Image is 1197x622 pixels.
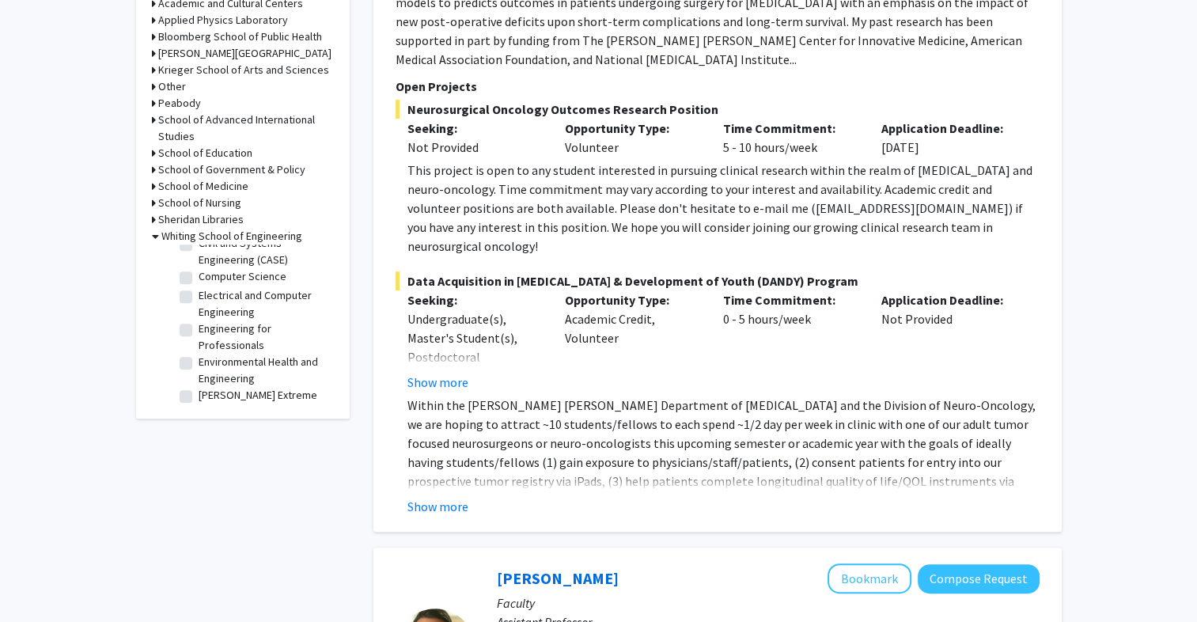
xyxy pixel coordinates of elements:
div: This project is open to any student interested in pursuing clinical research within the realm of ... [407,161,1040,256]
p: Time Commitment: [723,119,858,138]
h3: School of Advanced International Studies [158,112,334,145]
h3: School of Nursing [158,195,241,211]
button: Add Kunal Parikh to Bookmarks [828,563,911,594]
label: Civil and Systems Engineering (CASE) [199,235,330,268]
div: 0 - 5 hours/week [711,290,869,392]
p: Seeking: [407,119,542,138]
span: Neurosurgical Oncology Outcomes Research Position [396,100,1040,119]
label: Electrical and Computer Engineering [199,287,330,320]
label: Environmental Health and Engineering [199,354,330,387]
h3: [PERSON_NAME][GEOGRAPHIC_DATA] [158,45,331,62]
div: Volunteer [553,119,711,157]
h3: Other [158,78,186,95]
p: Open Projects [396,77,1040,96]
h3: Applied Physics Laboratory [158,12,288,28]
div: Academic Credit, Volunteer [553,290,711,392]
p: Faculty [497,594,1040,613]
h3: Sheridan Libraries [158,211,244,228]
iframe: Chat [12,551,67,610]
button: Show more [407,497,468,516]
div: Not Provided [407,138,542,157]
h3: School of Education [158,145,252,161]
label: Engineering for Professionals [199,320,330,354]
div: [DATE] [869,119,1028,157]
p: Application Deadline: [881,290,1016,309]
label: Computer Science [199,268,286,285]
p: Application Deadline: [881,119,1016,138]
div: Not Provided [869,290,1028,392]
button: Show more [407,373,468,392]
h3: School of Medicine [158,178,248,195]
button: Compose Request to Kunal Parikh [918,564,1040,594]
h3: Peabody [158,95,201,112]
p: Seeking: [407,290,542,309]
label: [PERSON_NAME] Extreme Materials Institute [199,387,330,420]
span: Data Acquisition in [MEDICAL_DATA] & Development of Youth (DANDY) Program [396,271,1040,290]
div: 5 - 10 hours/week [711,119,869,157]
h3: Bloomberg School of Public Health [158,28,322,45]
h3: Whiting School of Engineering [161,228,302,245]
h3: School of Government & Policy [158,161,305,178]
a: [PERSON_NAME] [497,568,619,588]
h3: Krieger School of Arts and Sciences [158,62,329,78]
div: Undergraduate(s), Master's Student(s), Postdoctoral Researcher(s) / Research Staff, Medical Resid... [407,309,542,442]
p: Time Commitment: [723,290,858,309]
p: Opportunity Type: [565,119,699,138]
p: Within the [PERSON_NAME] [PERSON_NAME] Department of [MEDICAL_DATA] and the Division of Neuro-Onc... [407,396,1040,529]
p: Opportunity Type: [565,290,699,309]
